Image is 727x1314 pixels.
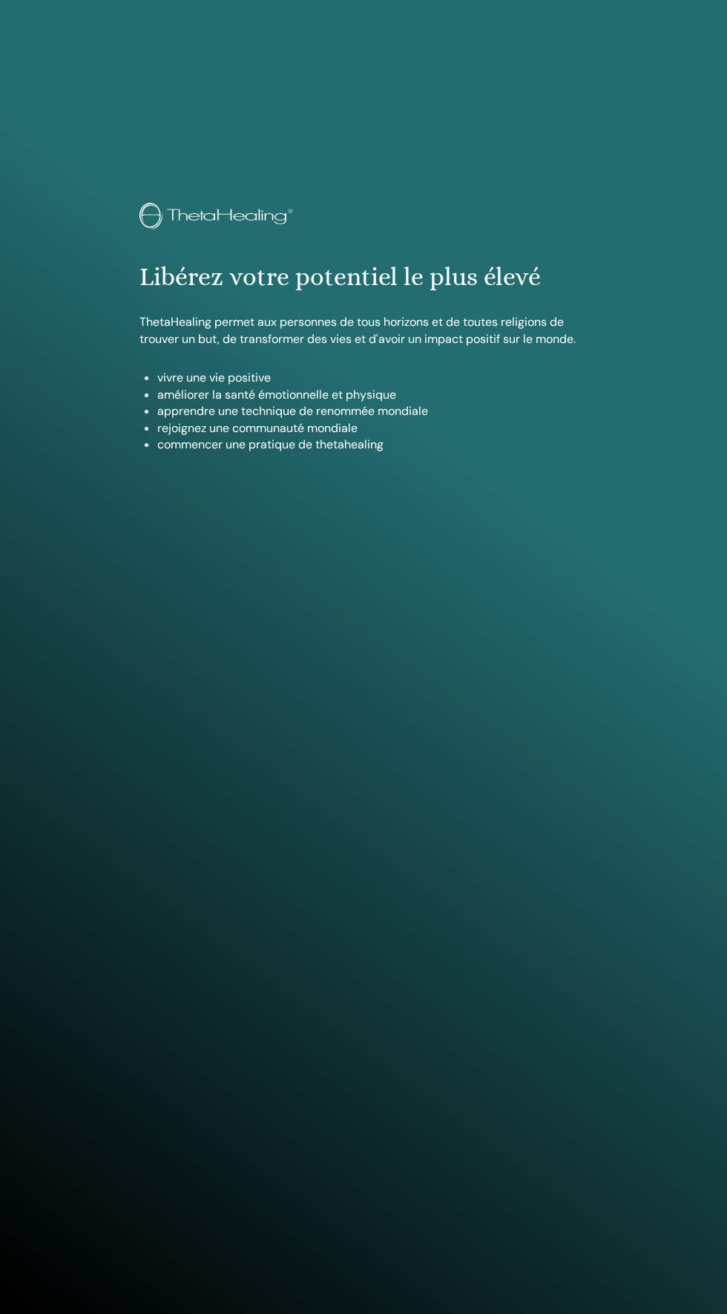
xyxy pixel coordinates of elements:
li: vivre une vie positive [157,370,587,386]
li: commencer une pratique de thetahealing [157,437,587,453]
h1: Libérez votre potentiel le plus élevé [139,262,587,292]
li: apprendre une technique de renommée mondiale [157,403,587,419]
li: améliorer la santé émotionnelle et physique [157,387,587,403]
li: rejoignez une communauté mondiale [157,420,587,437]
p: ThetaHealing permet aux personnes de tous horizons et de toutes religions de trouver un but, de t... [139,314,587,347]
